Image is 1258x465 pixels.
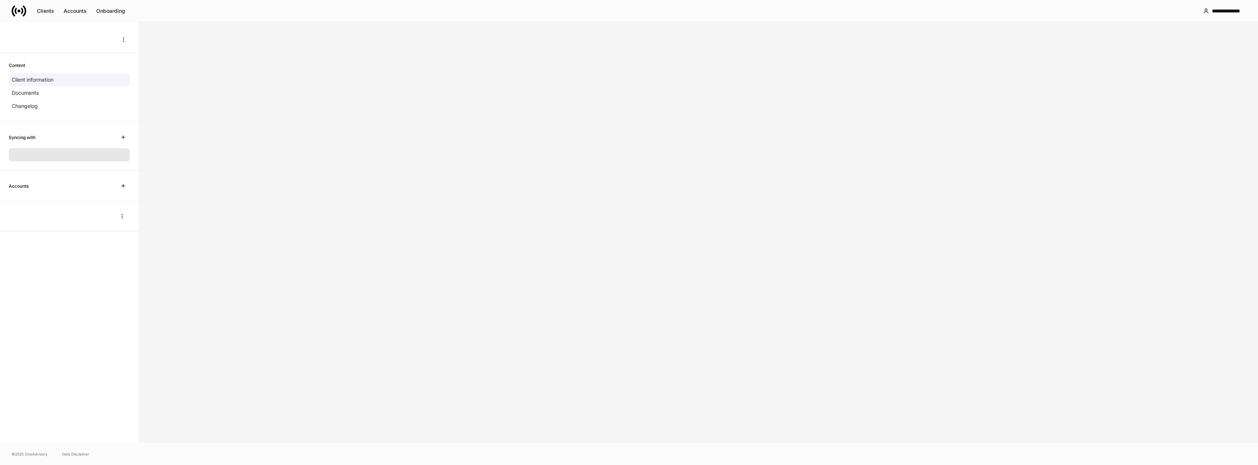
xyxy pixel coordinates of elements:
button: Onboarding [91,5,130,17]
h6: Content [9,62,25,69]
h6: Accounts [9,183,29,190]
button: Clients [32,5,59,17]
a: Changelog [9,100,130,113]
div: Onboarding [96,8,125,14]
div: Accounts [64,8,87,14]
p: Changelog [12,102,38,110]
a: Client information [9,73,130,86]
h6: Syncing with [9,134,35,141]
p: Client information [12,76,53,83]
div: Clients [37,8,54,14]
button: Accounts [59,5,91,17]
a: Data Disclaimer [62,451,89,457]
span: © 2025 OneAdvisory [12,451,48,457]
a: Documents [9,86,130,100]
p: Documents [12,89,39,97]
